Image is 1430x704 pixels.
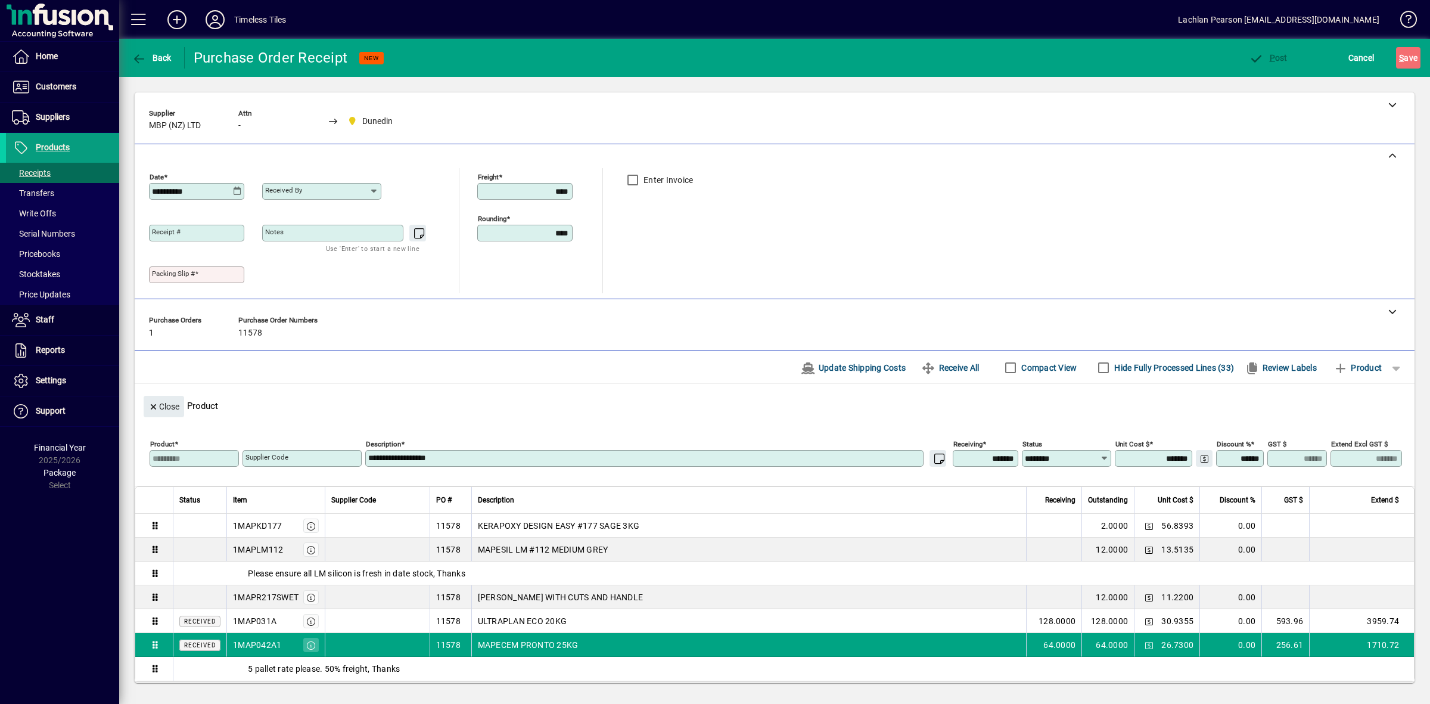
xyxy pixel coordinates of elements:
[1240,357,1322,379] button: Review Labels
[152,269,195,278] mat-label: Packing Slip #
[1199,538,1261,562] td: 0.00
[1088,494,1128,507] span: Outstanding
[6,224,119,244] a: Serial Numbers
[1245,358,1317,377] span: Review Labels
[1161,639,1193,651] span: 26.7300
[364,54,379,62] span: NEW
[331,494,376,507] span: Supplier Code
[1199,633,1261,657] td: 0.00
[1196,450,1213,467] button: Change Price Levels
[12,209,56,218] span: Write Offs
[184,618,216,625] span: Received
[1158,494,1193,507] span: Unit Cost $
[1284,494,1303,507] span: GST $
[1081,585,1134,609] td: 12.0000
[150,440,175,448] mat-label: Product
[1199,609,1261,633] td: 0.00
[1039,615,1075,627] span: 128.0000
[1333,358,1382,377] span: Product
[1081,514,1134,538] td: 2.0000
[194,48,348,67] div: Purchase Order Receipt
[471,585,1027,609] td: [PERSON_NAME] WITH CUTS AND HANDLE
[6,103,119,132] a: Suppliers
[148,397,179,417] span: Close
[1022,440,1042,448] mat-label: Status
[344,114,398,129] span: Dunedin
[1270,53,1275,63] span: P
[1396,47,1420,69] button: Save
[158,9,196,30] button: Add
[1161,544,1193,556] span: 13.5135
[149,121,201,131] span: MBP (NZ) LTD
[6,203,119,224] a: Write Offs
[36,315,54,324] span: Staff
[430,633,471,657] td: 11578
[1268,440,1286,448] mat-label: GST $
[430,585,471,609] td: 11578
[436,494,452,507] span: PO #
[1331,440,1388,448] mat-label: Extend excl GST $
[1261,633,1309,657] td: 256.61
[1249,53,1288,63] span: ost
[132,53,172,63] span: Back
[36,82,76,91] span: Customers
[1309,609,1414,633] td: 3959.74
[1328,357,1388,379] button: Product
[801,358,906,377] span: Update Shipping Costs
[1081,633,1134,657] td: 64.0000
[1140,517,1157,534] button: Change Price Levels
[234,10,286,29] div: Timeless Tiles
[36,345,65,355] span: Reports
[6,244,119,264] a: Pricebooks
[471,538,1027,562] td: MAPESIL LM #112 MEDIUM GREY
[641,174,693,186] label: Enter Invoice
[1261,609,1309,633] td: 593.96
[1140,613,1157,629] button: Change Price Levels
[12,229,75,238] span: Serial Numbers
[6,183,119,203] a: Transfers
[6,264,119,284] a: Stocktakes
[1246,47,1291,69] button: Post
[1019,362,1077,374] label: Compact View
[1043,639,1075,651] span: 64.0000
[471,633,1027,657] td: MAPECEM PRONTO 25KG
[366,440,401,448] mat-label: Description
[36,112,70,122] span: Suppliers
[150,173,164,181] mat-label: Date
[478,494,514,507] span: Description
[1161,520,1193,532] span: 56.8393
[1309,633,1414,657] td: 1710.72
[1399,48,1417,67] span: ave
[471,609,1027,633] td: ULTRAPLAN ECO 20KG
[1140,637,1157,653] button: Change Price Levels
[12,269,60,279] span: Stocktakes
[265,186,302,194] mat-label: Received by
[233,520,282,532] div: 1MAPKD177
[430,538,471,562] td: 11578
[245,453,288,461] mat-label: Supplier Code
[1178,10,1379,29] div: Lachlan Pearson [EMAIL_ADDRESS][DOMAIN_NAME]
[36,376,66,385] span: Settings
[144,396,184,417] button: Close
[173,663,1414,675] div: 5 pallet rate please. 50% freight, Thanks
[119,47,185,69] app-page-header-button: Back
[1045,494,1075,507] span: Receiving
[1199,585,1261,609] td: 0.00
[129,47,175,69] button: Back
[149,328,154,338] span: 1
[12,168,51,178] span: Receipts
[233,615,276,627] div: 1MAP031A
[36,142,70,152] span: Products
[1112,362,1234,374] label: Hide Fully Processed Lines (33)
[1371,494,1399,507] span: Extend $
[1115,440,1149,448] mat-label: Unit Cost $
[326,241,419,255] mat-hint: Use 'Enter' to start a new line
[1140,589,1157,606] button: Change Price Levels
[12,249,60,259] span: Pricebooks
[238,121,241,131] span: -
[916,357,984,379] button: Receive All
[6,42,119,72] a: Home
[233,591,299,603] div: 1MAPR217SWET
[1199,514,1261,538] td: 0.00
[1140,541,1157,558] button: Change Price Levels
